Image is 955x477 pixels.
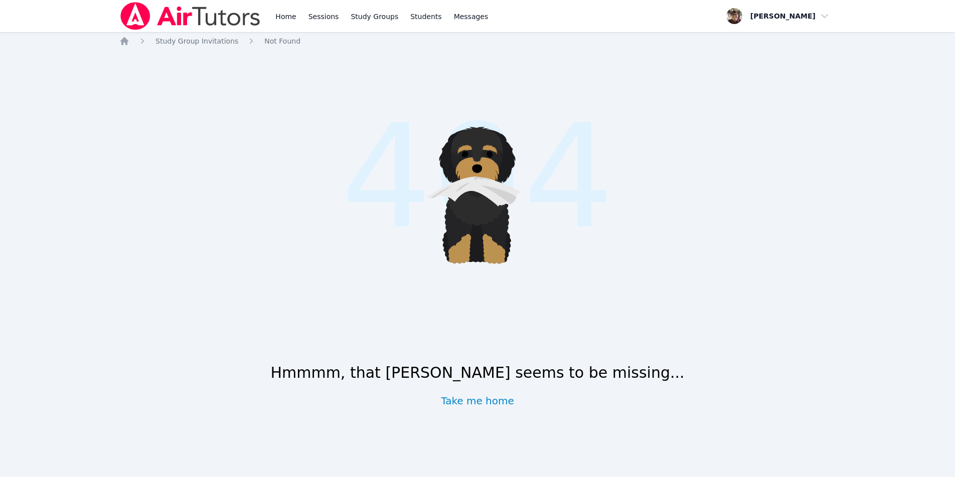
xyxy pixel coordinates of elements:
span: Study Group Invitations [155,37,238,45]
a: Study Group Invitations [155,36,238,46]
img: Air Tutors [119,2,261,30]
a: Not Found [264,36,300,46]
span: Messages [454,12,489,22]
h1: Hmmmm, that [PERSON_NAME] seems to be missing... [270,364,684,382]
nav: Breadcrumb [119,36,836,46]
span: 404 [341,70,614,284]
a: Take me home [441,394,514,408]
span: Not Found [264,37,300,45]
